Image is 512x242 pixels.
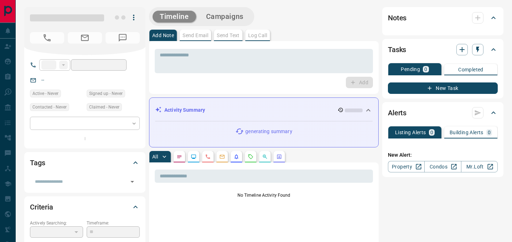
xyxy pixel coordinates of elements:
[388,44,406,55] h2: Tasks
[461,161,498,172] a: Mr.Loft
[424,67,427,72] p: 0
[32,90,58,97] span: Active - Never
[388,82,498,94] button: New Task
[388,161,425,172] a: Property
[388,41,498,58] div: Tasks
[424,161,461,172] a: Condos
[89,104,119,111] span: Claimed - Never
[276,154,282,160] svg: Agent Actions
[401,67,420,72] p: Pending
[388,9,498,26] div: Notes
[458,67,483,72] p: Completed
[234,154,239,160] svg: Listing Alerts
[68,32,102,44] span: No Email
[248,154,254,160] svg: Requests
[488,130,491,135] p: 0
[89,90,123,97] span: Signed up - Never
[262,154,268,160] svg: Opportunities
[30,157,45,168] h2: Tags
[106,32,140,44] span: No Number
[155,104,373,117] div: Activity Summary
[32,104,67,111] span: Contacted - Never
[87,220,140,226] p: Timeframe:
[127,177,137,187] button: Open
[164,106,205,114] p: Activity Summary
[205,154,211,160] svg: Calls
[30,220,83,226] p: Actively Searching:
[219,154,225,160] svg: Emails
[191,154,196,160] svg: Lead Browsing Activity
[395,130,426,135] p: Listing Alerts
[30,198,140,216] div: Criteria
[199,11,251,22] button: Campaigns
[153,11,196,22] button: Timeline
[245,128,292,135] p: generating summary
[388,12,406,24] h2: Notes
[388,151,498,159] p: New Alert:
[430,130,433,135] p: 0
[30,154,140,171] div: Tags
[176,154,182,160] svg: Notes
[30,32,64,44] span: No Number
[388,107,406,119] h2: Alerts
[450,130,483,135] p: Building Alerts
[41,77,44,83] a: --
[155,192,373,198] p: No Timeline Activity Found
[30,201,53,213] h2: Criteria
[152,33,174,38] p: Add Note
[152,154,158,159] p: All
[388,104,498,121] div: Alerts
